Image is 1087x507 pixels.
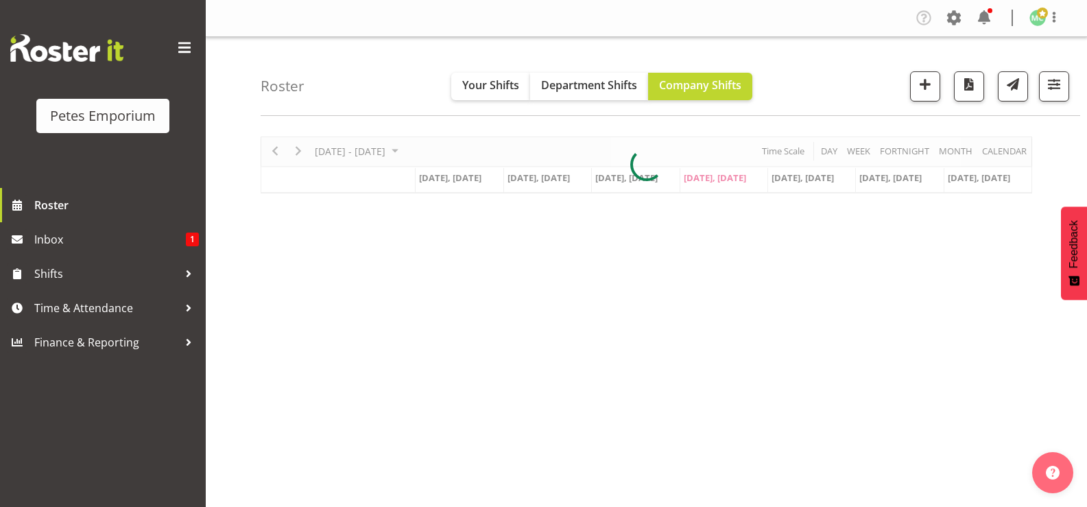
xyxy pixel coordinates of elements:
span: Time & Attendance [34,298,178,318]
button: Feedback - Show survey [1061,207,1087,300]
button: Download a PDF of the roster according to the set date range. [954,71,984,102]
span: Feedback [1068,220,1080,268]
span: Company Shifts [659,78,741,93]
div: Petes Emporium [50,106,156,126]
button: Send a list of all shifts for the selected filtered period to all rostered employees. [998,71,1028,102]
button: Filter Shifts [1039,71,1069,102]
span: 1 [186,233,199,246]
span: Department Shifts [541,78,637,93]
h4: Roster [261,78,304,94]
img: melissa-cowen2635.jpg [1029,10,1046,26]
button: Department Shifts [530,73,648,100]
img: help-xxl-2.png [1046,466,1060,480]
button: Company Shifts [648,73,752,100]
span: Inbox [34,229,186,250]
span: Shifts [34,263,178,284]
button: Your Shifts [451,73,530,100]
span: Roster [34,195,199,215]
span: Your Shifts [462,78,519,93]
img: Rosterit website logo [10,34,123,62]
button: Add a new shift [910,71,940,102]
span: Finance & Reporting [34,332,178,353]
